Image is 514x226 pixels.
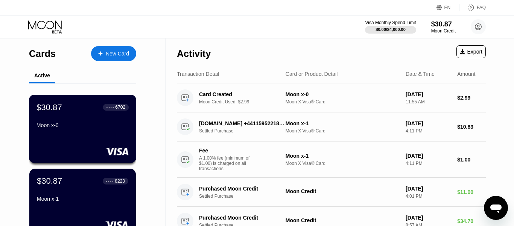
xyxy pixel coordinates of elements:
[406,186,451,192] div: [DATE]
[37,176,62,186] div: $30.87
[460,49,482,55] div: Export
[406,215,451,221] div: [DATE]
[406,161,451,166] div: 4:11 PM
[286,99,400,105] div: Moon X Visa® Card
[286,161,400,166] div: Moon X Visa® Card
[444,5,451,10] div: EN
[456,45,486,58] div: Export
[484,196,508,220] iframe: Button to launch messaging window, conversation in progress
[406,91,451,97] div: [DATE]
[177,112,486,141] div: [DOMAIN_NAME] +441159522189GBSettled PurchaseMoon x-1Moon X Visa® Card[DATE]4:11 PM$10.83
[36,102,62,112] div: $30.87
[199,128,292,134] div: Settled Purchase
[406,71,435,77] div: Date & Time
[457,95,486,101] div: $2.99
[406,128,451,134] div: 4:11 PM
[34,72,50,78] div: Active
[199,120,285,126] div: [DOMAIN_NAME] +441159522189GB
[406,120,451,126] div: [DATE]
[457,157,486,163] div: $1.00
[286,71,338,77] div: Card or Product Detail
[365,20,416,25] div: Visa Monthly Spend Limit
[199,215,285,221] div: Purchased Moon Credit
[177,141,486,178] div: FeeA 1.00% fee (minimum of $1.00) is charged on all transactionsMoon x-1Moon X Visa® Card[DATE]4:...
[431,28,456,34] div: Moon Credit
[37,196,128,202] div: Moon x-1
[457,189,486,195] div: $11.00
[459,4,486,11] div: FAQ
[286,188,400,194] div: Moon Credit
[106,106,114,108] div: ● ● ● ●
[106,180,114,182] div: ● ● ● ●
[376,27,406,32] div: $0.00 / $4,000.00
[199,194,292,199] div: Settled Purchase
[457,124,486,130] div: $10.83
[431,20,456,34] div: $30.87Moon Credit
[177,83,486,112] div: Card CreatedMoon Credit Used: $2.99Moon x-0Moon X Visa® Card[DATE]11:55 AM$2.99
[286,217,400,223] div: Moon Credit
[199,148,252,154] div: Fee
[457,218,486,224] div: $34.70
[115,105,125,110] div: 6702
[199,91,285,97] div: Card Created
[286,120,400,126] div: Moon x-1
[286,91,400,97] div: Moon x-0
[199,186,285,192] div: Purchased Moon Credit
[29,48,56,59] div: Cards
[365,20,416,34] div: Visa Monthly Spend Limit$0.00/$4,000.00
[199,99,292,105] div: Moon Credit Used: $2.99
[177,71,219,77] div: Transaction Detail
[286,153,400,159] div: Moon x-1
[115,178,125,184] div: 8223
[406,153,451,159] div: [DATE]
[431,20,456,28] div: $30.87
[177,178,486,207] div: Purchased Moon CreditSettled PurchaseMoon Credit[DATE]4:01 PM$11.00
[36,122,129,128] div: Moon x-0
[199,155,255,171] div: A 1.00% fee (minimum of $1.00) is charged on all transactions
[457,71,475,77] div: Amount
[436,4,459,11] div: EN
[406,99,451,105] div: 11:55 AM
[286,128,400,134] div: Moon X Visa® Card
[406,194,451,199] div: 4:01 PM
[177,48,211,59] div: Activity
[106,51,129,57] div: New Card
[29,95,136,163] div: $30.87● ● ● ●6702Moon x-0
[477,5,486,10] div: FAQ
[91,46,136,61] div: New Card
